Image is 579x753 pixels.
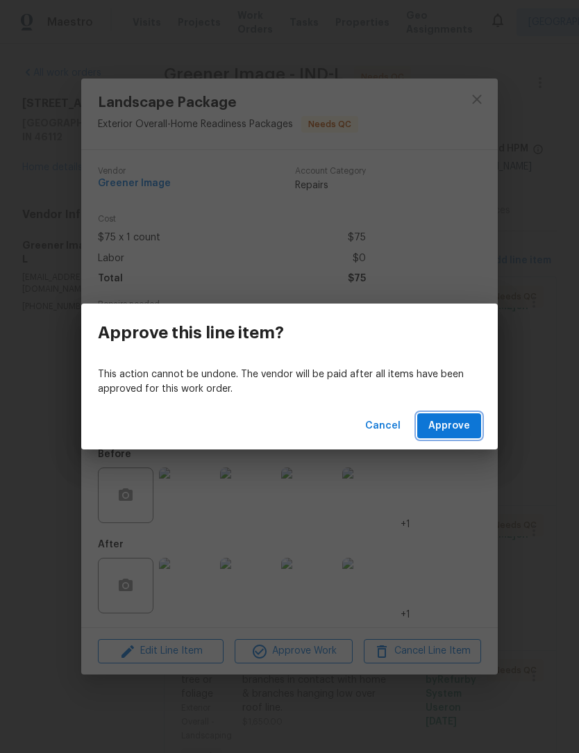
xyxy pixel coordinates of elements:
span: Approve [428,417,470,435]
button: Approve [417,413,481,439]
h3: Approve this line item? [98,323,284,342]
button: Cancel [360,413,406,439]
p: This action cannot be undone. The vendor will be paid after all items have been approved for this... [98,367,481,397]
span: Cancel [365,417,401,435]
